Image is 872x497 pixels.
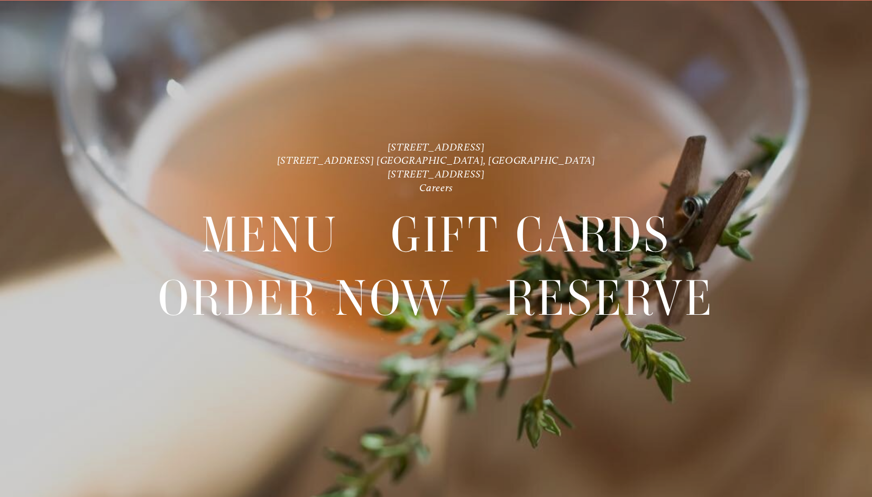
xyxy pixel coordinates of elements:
a: Careers [419,181,453,194]
a: [STREET_ADDRESS] [GEOGRAPHIC_DATA], [GEOGRAPHIC_DATA] [277,154,595,166]
a: Menu [201,203,339,266]
span: Menu [201,203,339,267]
a: Order Now [158,267,453,330]
a: [STREET_ADDRESS] [388,140,484,153]
a: Gift Cards [391,203,671,266]
a: Reserve [505,267,714,330]
span: Gift Cards [391,203,671,267]
a: [STREET_ADDRESS] [388,167,484,180]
